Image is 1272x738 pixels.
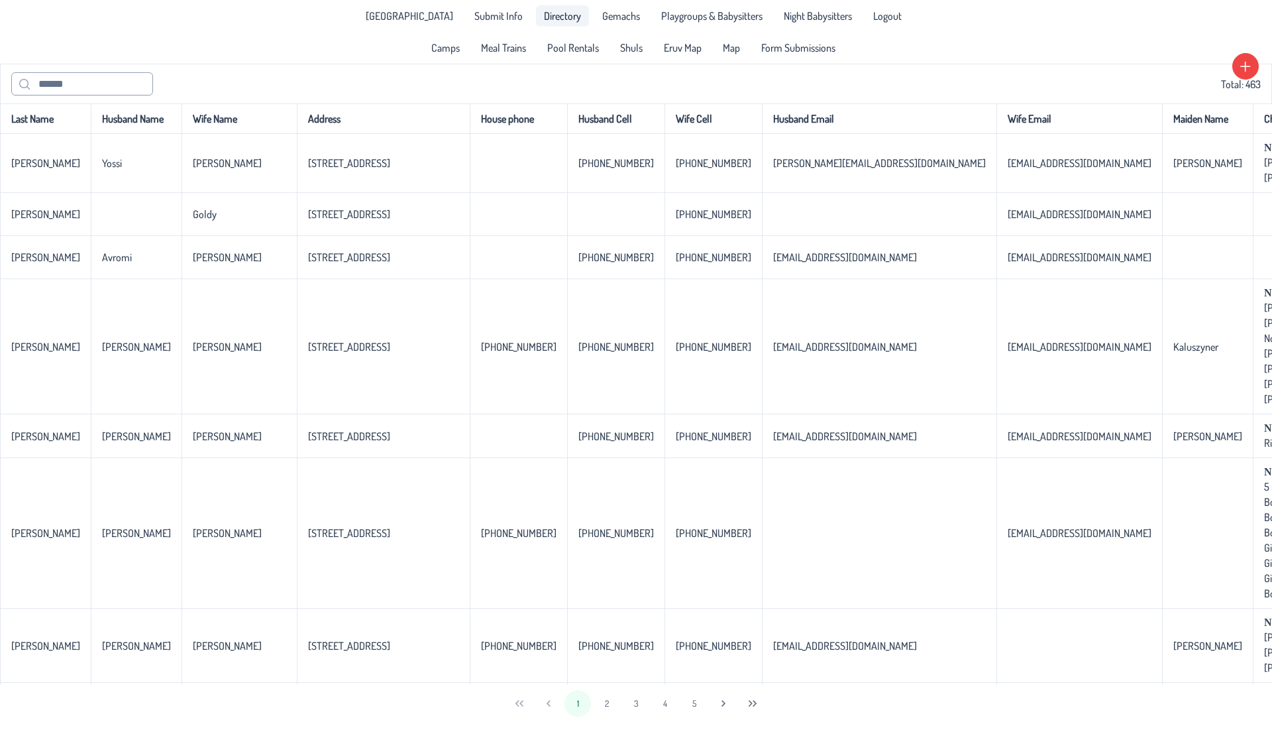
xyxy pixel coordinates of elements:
a: Directory [536,5,589,27]
p-celleditor: [EMAIL_ADDRESS][DOMAIN_NAME] [1008,430,1151,443]
p-celleditor: [PHONE_NUMBER] [676,251,751,264]
span: Pool Rentals [547,42,599,53]
button: Next Page [710,690,737,717]
p-celleditor: [PHONE_NUMBER] [578,251,654,264]
th: Maiden Name [1162,103,1253,134]
button: 5 [681,690,708,717]
p-celleditor: [PERSON_NAME] [102,526,171,540]
span: Logout [873,11,902,21]
button: 4 [652,690,678,717]
p-celleditor: [PERSON_NAME] [102,340,171,353]
th: House phone [470,103,567,134]
p-celleditor: [PERSON_NAME] [11,208,80,221]
button: 1 [564,690,591,717]
p-celleditor: [STREET_ADDRESS] [308,251,390,264]
a: Playgroups & Babysitters [653,5,770,27]
span: Night Babysitters [784,11,852,21]
p-celleditor: [STREET_ADDRESS] [308,340,390,353]
p-celleditor: [STREET_ADDRESS] [308,526,390,540]
p-celleditor: [PHONE_NUMBER] [676,526,751,540]
p-celleditor: [EMAIL_ADDRESS][DOMAIN_NAME] [1008,156,1151,170]
li: Logout [865,5,910,27]
a: Night Babysitters [776,5,860,27]
a: Camps [423,37,468,58]
p-celleditor: [PERSON_NAME] [11,526,80,540]
span: Camps [431,42,460,53]
p-celleditor: [PHONE_NUMBER] [481,526,556,540]
p-celleditor: [PERSON_NAME] [1173,156,1242,170]
p-celleditor: [PERSON_NAME] [11,340,80,353]
li: Map [715,37,748,58]
p-celleditor: [PERSON_NAME] [11,430,80,443]
span: [GEOGRAPHIC_DATA] [366,11,453,21]
a: Eruv Map [656,37,710,58]
p-celleditor: [PERSON_NAME] [1173,639,1242,652]
div: Total: 463 [11,72,1261,95]
p-celleditor: [PHONE_NUMBER] [676,639,751,652]
p-celleditor: [PERSON_NAME] [102,639,171,652]
th: Husband Email [762,103,996,134]
p-celleditor: [PERSON_NAME] [1173,430,1242,443]
p-celleditor: [STREET_ADDRESS] [308,208,390,221]
p-celleditor: [PERSON_NAME] [193,526,262,540]
button: 3 [623,690,649,717]
p-celleditor: [PHONE_NUMBER] [676,156,751,170]
p-celleditor: [EMAIL_ADDRESS][DOMAIN_NAME] [1008,251,1151,264]
p-celleditor: [EMAIL_ADDRESS][DOMAIN_NAME] [773,340,917,353]
a: Shuls [612,37,651,58]
p-celleditor: [PHONE_NUMBER] [578,526,654,540]
th: Wife Email [996,103,1162,134]
p-celleditor: [PHONE_NUMBER] [676,430,751,443]
p-celleditor: [EMAIL_ADDRESS][DOMAIN_NAME] [773,430,917,443]
p-celleditor: [PHONE_NUMBER] [481,639,556,652]
p-celleditor: [STREET_ADDRESS] [308,430,390,443]
th: Address [297,103,470,134]
p-celleditor: [PHONE_NUMBER] [578,430,654,443]
a: Form Submissions [753,37,843,58]
p-celleditor: [PERSON_NAME] [193,430,262,443]
button: 2 [594,690,620,717]
a: Meal Trains [473,37,534,58]
p-celleditor: [EMAIL_ADDRESS][DOMAIN_NAME] [1008,526,1151,540]
span: Shuls [620,42,643,53]
p-celleditor: [PHONE_NUMBER] [578,340,654,353]
span: Playgroups & Babysitters [661,11,763,21]
th: Husband Name [91,103,182,134]
p-celleditor: [PERSON_NAME][EMAIL_ADDRESS][DOMAIN_NAME] [773,156,986,170]
p-celleditor: [PERSON_NAME] [11,251,80,264]
span: Submit Info [474,11,523,21]
span: Eruv Map [664,42,702,53]
p-celleditor: [PHONE_NUMBER] [676,208,751,221]
a: [GEOGRAPHIC_DATA] [358,5,461,27]
p-celleditor: [PERSON_NAME] [193,156,262,170]
p-celleditor: [EMAIL_ADDRESS][DOMAIN_NAME] [1008,208,1151,221]
a: Submit Info [466,5,531,27]
span: Directory [544,11,581,21]
span: Map [723,42,740,53]
p-celleditor: Goldy [193,208,217,221]
p-celleditor: [EMAIL_ADDRESS][DOMAIN_NAME] [1008,340,1151,353]
p-celleditor: Kaluszyner [1173,340,1218,353]
span: Meal Trains [481,42,526,53]
p-celleditor: [PERSON_NAME] [102,430,171,443]
p-celleditor: [EMAIL_ADDRESS][DOMAIN_NAME] [773,639,917,652]
p-celleditor: [PERSON_NAME] [11,639,80,652]
li: Gemachs [594,5,648,27]
p-celleditor: [STREET_ADDRESS] [308,639,390,652]
button: Last Page [739,690,766,717]
p-celleditor: [STREET_ADDRESS] [308,156,390,170]
li: Pool Rentals [539,37,607,58]
p-celleditor: [PHONE_NUMBER] [578,156,654,170]
p-celleditor: [PHONE_NUMBER] [676,340,751,353]
p-celleditor: [EMAIL_ADDRESS][DOMAIN_NAME] [773,251,917,264]
p-celleditor: [PERSON_NAME] [193,340,262,353]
